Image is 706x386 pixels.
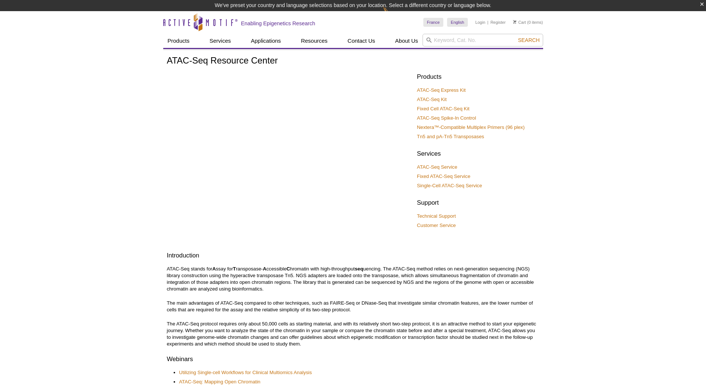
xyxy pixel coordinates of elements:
li: | [487,18,489,27]
li: (0 items) [513,18,543,27]
a: Login [475,20,485,25]
strong: T [233,266,236,272]
a: English [447,18,468,27]
h1: ATAC-Seq Resource Center [167,56,539,67]
img: Your Cart [513,20,516,24]
a: Technical Support [417,213,456,220]
h2: Introduction [167,251,539,260]
a: ATAC-Seq Express Kit [417,87,466,94]
a: Customer Service [417,222,456,229]
p: The main advantages of ATAC-Seq compared to other techniques, such as FAIRE-Seq or DNase-Seq that... [167,300,539,313]
a: Cart [513,20,526,25]
a: Fixed ATAC-Seq Service [417,173,470,180]
img: Change Here [383,6,403,23]
h2: Support [417,198,539,207]
input: Keyword, Cat. No. [423,34,543,46]
a: Fixed Cell ATAC-Seq Kit [417,106,470,112]
button: Search [516,37,542,43]
a: ATAC-Seq: Mapping Open Chromatin [179,379,260,385]
a: Services [205,34,236,48]
strong: A [212,266,216,272]
p: ATAC-Seq stands for ssay for ransposase- ccessible hromatin with high-throughput uencing. The ATA... [167,266,539,292]
strong: A [263,266,266,272]
h2: Products [417,72,539,81]
h2: Webinars [167,355,539,364]
strong: C [286,266,290,272]
a: Single-Cell ATAC-Seq Service [417,182,482,189]
a: France [423,18,443,27]
a: ATAC-Seq Service [417,164,457,171]
p: The ATAC-Seq protocol requires only about 50,000 cells as starting material, and with its relativ... [167,321,539,347]
a: Products [163,34,194,48]
a: Nextera™-Compatible Multiplex Primers (96 plex) [417,124,525,131]
a: Contact Us [343,34,380,48]
a: Tn5 and pA-Tn5 Transposases [417,133,484,140]
a: Register [490,20,506,25]
iframe: Intro to ATAC-Seq [167,71,411,209]
h2: Enabling Epigenetics Research [241,20,315,27]
a: Resources [296,34,332,48]
a: ATAC-Seq Kit [417,96,447,103]
span: Search [518,37,539,43]
h2: Services [417,149,539,158]
a: Applications [246,34,285,48]
a: ATAC-Seq Spike-In Control [417,115,476,121]
strong: seq [355,266,363,272]
a: Utilizing Single-cell Workflows for Clinical Multiomics Analysis [179,369,312,376]
a: About Us [391,34,423,48]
